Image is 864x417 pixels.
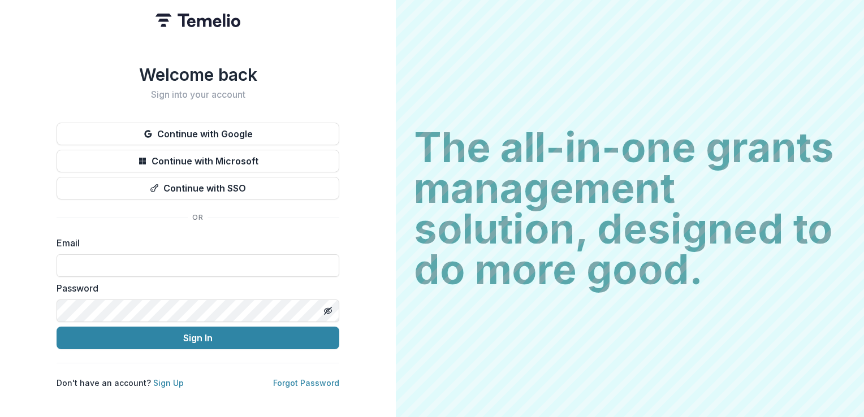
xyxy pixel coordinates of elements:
button: Continue with Microsoft [57,150,339,172]
p: Don't have an account? [57,377,184,389]
a: Forgot Password [273,378,339,388]
button: Continue with SSO [57,177,339,199]
label: Email [57,236,332,250]
h2: Sign into your account [57,89,339,100]
h1: Welcome back [57,64,339,85]
button: Continue with Google [57,123,339,145]
img: Temelio [155,14,240,27]
a: Sign Up [153,378,184,388]
button: Toggle password visibility [319,302,337,320]
button: Sign In [57,327,339,349]
label: Password [57,281,332,295]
